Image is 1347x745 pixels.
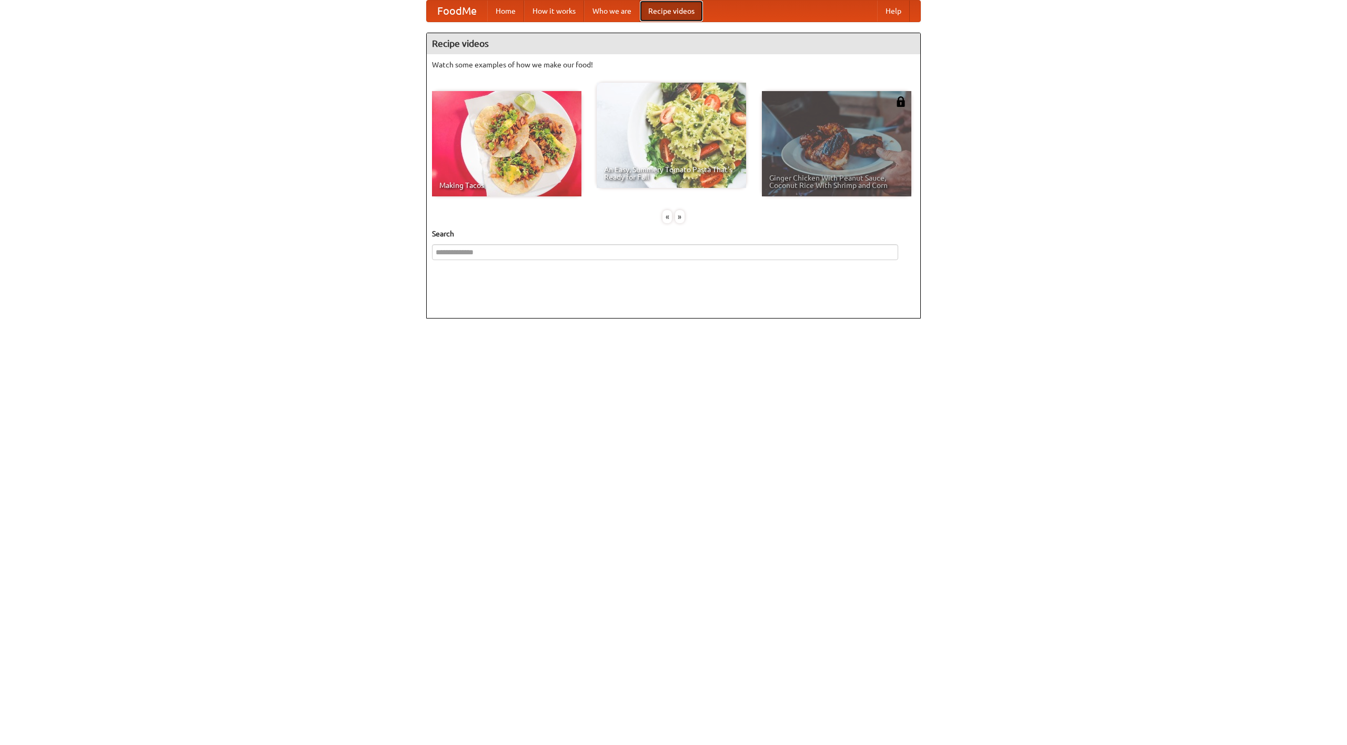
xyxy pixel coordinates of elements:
h5: Search [432,229,915,239]
a: Home [487,1,524,22]
a: Recipe videos [640,1,703,22]
span: Making Tacos [439,182,574,189]
h4: Recipe videos [427,33,920,54]
p: Watch some examples of how we make our food! [432,59,915,70]
a: Help [877,1,910,22]
a: Who we are [584,1,640,22]
div: « [662,210,672,223]
div: » [675,210,685,223]
a: FoodMe [427,1,487,22]
a: How it works [524,1,584,22]
img: 483408.png [896,96,906,107]
a: Making Tacos [432,91,581,196]
span: An Easy, Summery Tomato Pasta That's Ready for Fall [604,166,739,181]
a: An Easy, Summery Tomato Pasta That's Ready for Fall [597,83,746,188]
